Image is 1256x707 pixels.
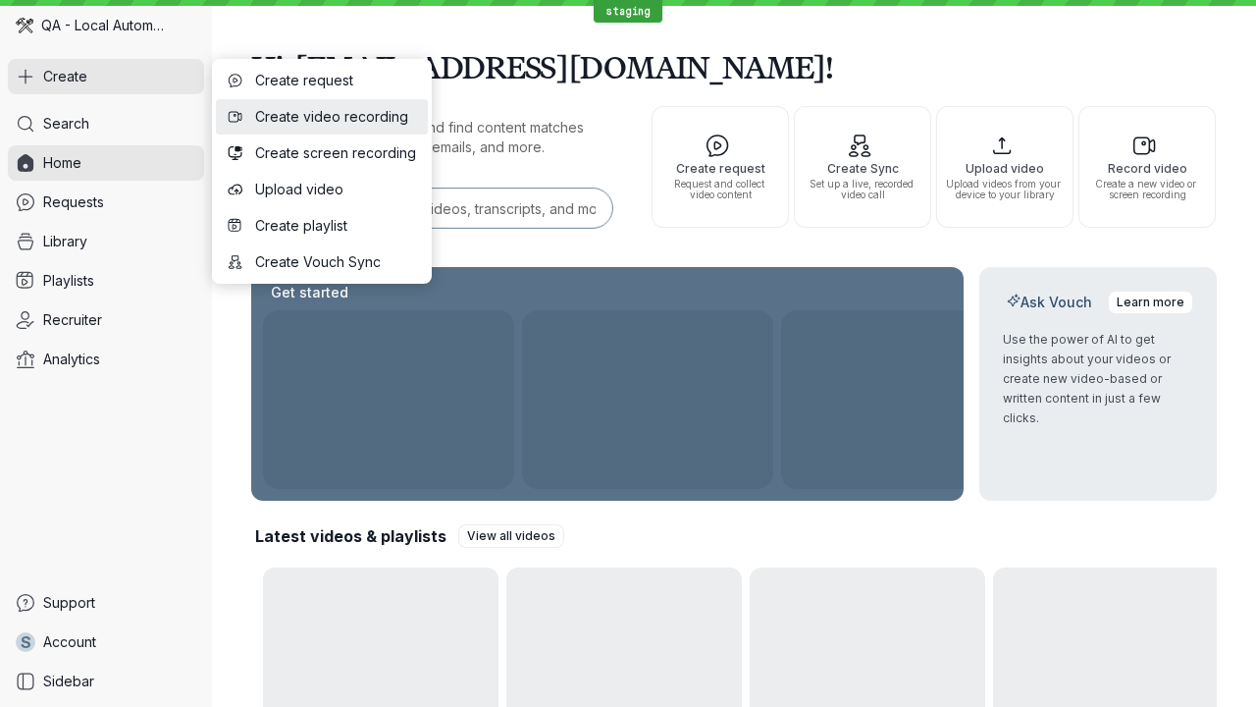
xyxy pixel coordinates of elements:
[803,179,922,200] span: Set up a live, recorded video call
[1003,293,1096,312] h2: Ask Vouch
[255,180,416,199] span: Upload video
[8,664,204,699] a: Sidebar
[43,310,102,330] span: Recruiter
[43,114,89,134] span: Search
[8,106,204,141] a: Search
[1087,162,1207,175] span: Record video
[1117,293,1184,312] span: Learn more
[216,136,428,171] button: Create screen recording
[1108,291,1193,314] a: Learn more
[8,585,204,621] a: Support
[794,106,931,228] button: Create SyncSet up a live, recorded video call
[1087,179,1207,200] span: Create a new video or screen recording
[251,39,1217,94] h1: Hi, [EMAIL_ADDRESS][DOMAIN_NAME]!
[255,143,416,163] span: Create screen recording
[255,252,416,272] span: Create Vouch Sync
[43,192,104,212] span: Requests
[267,283,352,302] h2: Get started
[43,67,87,86] span: Create
[1078,106,1216,228] button: Record videoCreate a new video or screen recording
[8,145,204,181] a: Home
[43,232,87,251] span: Library
[945,179,1065,200] span: Upload videos from your device to your library
[803,162,922,175] span: Create Sync
[652,106,789,228] button: Create requestRequest and collect video content
[21,632,31,652] span: s
[8,625,204,660] a: sAccount
[16,17,33,34] img: QA - Local Automation avatar
[8,8,204,43] div: QA - Local Automation
[8,342,204,377] a: Analytics
[251,118,616,157] p: Search for any keywords and find content matches through transcriptions, user emails, and more.
[8,59,204,94] button: Create
[216,99,428,135] button: Create video recording
[1003,330,1193,428] p: Use the power of AI to get insights about your videos or create new video-based or written conten...
[216,245,428,280] button: Create Vouch Sync
[216,63,428,98] button: Create request
[8,185,204,220] a: Requests
[216,208,428,244] button: Create playlist
[41,16,167,35] span: QA - Local Automation
[458,524,564,548] a: View all videos
[945,162,1065,175] span: Upload video
[255,216,416,236] span: Create playlist
[255,71,416,90] span: Create request
[43,153,81,173] span: Home
[43,350,100,369] span: Analytics
[255,107,416,127] span: Create video recording
[8,224,204,259] a: Library
[8,263,204,299] a: Playlists
[936,106,1073,228] button: Upload videoUpload videos from your device to your library
[8,302,204,338] a: Recruiter
[43,593,95,613] span: Support
[43,271,94,291] span: Playlists
[255,525,446,547] h2: Latest videos & playlists
[43,632,96,652] span: Account
[660,162,780,175] span: Create request
[660,179,780,200] span: Request and collect video content
[467,526,555,546] span: View all videos
[43,672,94,691] span: Sidebar
[216,172,428,207] button: Upload video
